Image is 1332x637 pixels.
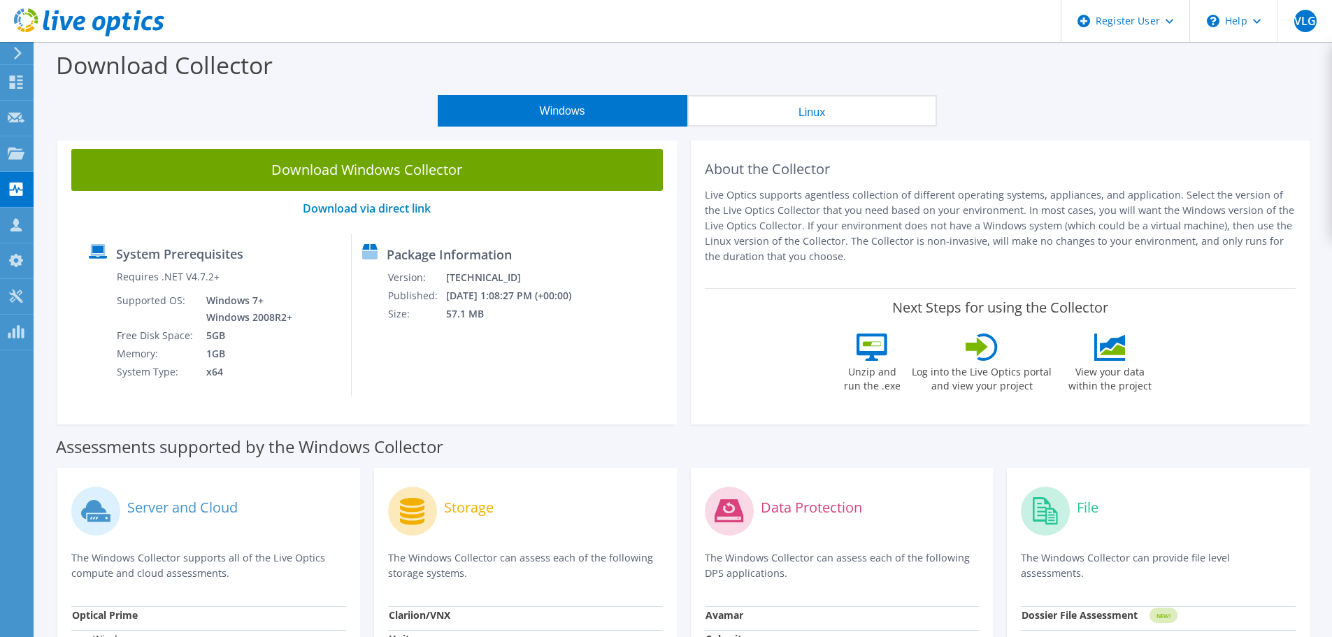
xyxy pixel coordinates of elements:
[196,327,295,345] td: 5GB
[196,363,295,381] td: x64
[71,149,663,191] a: Download Windows Collector
[117,270,220,284] label: Requires .NET V4.7.2+
[892,299,1108,316] label: Next Steps for using the Collector
[1059,361,1160,393] label: View your data within the project
[116,292,196,327] td: Supported OS:
[56,440,443,454] label: Assessments supported by the Windows Collector
[387,287,445,305] td: Published:
[705,161,1296,178] h2: About the Collector
[388,550,663,581] p: The Windows Collector can assess each of the following storage systems.
[387,269,445,287] td: Version:
[840,361,904,393] label: Unzip and run the .exe
[387,305,445,323] td: Size:
[72,608,138,622] strong: Optical Prime
[445,269,590,287] td: [TECHNICAL_ID]
[1021,550,1296,581] p: The Windows Collector can provide file level assessments.
[444,501,494,515] label: Storage
[1207,15,1219,27] svg: \n
[196,292,295,327] td: Windows 7+ Windows 2008R2+
[116,247,243,261] label: System Prerequisites
[116,363,196,381] td: System Type:
[56,49,273,81] label: Download Collector
[1294,10,1317,32] span: VLG
[705,550,980,581] p: The Windows Collector can assess each of the following DPS applications.
[911,361,1052,393] label: Log into the Live Optics portal and view your project
[705,187,1296,264] p: Live Optics supports agentless collection of different operating systems, appliances, and applica...
[196,345,295,363] td: 1GB
[445,305,590,323] td: 57.1 MB
[389,608,450,622] strong: Clariion/VNX
[1156,612,1170,620] tspan: NEW!
[687,95,937,127] button: Linux
[1077,501,1098,515] label: File
[116,327,196,345] td: Free Disk Space:
[1022,608,1138,622] strong: Dossier File Assessment
[387,248,512,262] label: Package Information
[438,95,687,127] button: Windows
[116,345,196,363] td: Memory:
[127,501,238,515] label: Server and Cloud
[303,201,431,216] a: Download via direct link
[761,501,862,515] label: Data Protection
[706,608,743,622] strong: Avamar
[71,550,346,581] p: The Windows Collector supports all of the Live Optics compute and cloud assessments.
[445,287,590,305] td: [DATE] 1:08:27 PM (+00:00)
